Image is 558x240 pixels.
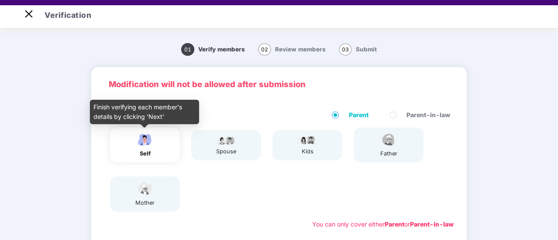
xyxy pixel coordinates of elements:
[181,43,194,56] span: 01
[339,43,352,56] span: 03
[296,147,318,156] div: kids
[134,149,156,158] div: self
[215,147,237,156] div: spouse
[134,132,156,147] img: svg+xml;base64,PHN2ZyBpZD0iRW1wbG95ZWVfbWFsZSIgeG1sbnM9Imh0dHA6Ly93d3cudzMub3JnLzIwMDAvc3ZnIiB3aW...
[109,78,449,91] p: Modification will not be allowed after submission
[403,110,454,120] span: Parent-in-law
[215,135,237,145] img: svg+xml;base64,PHN2ZyB4bWxucz0iaHR0cDovL3d3dy53My5vcmcvMjAwMC9zdmciIHdpZHRoPSI5Ny44OTciIGhlaWdodD...
[378,149,400,158] div: father
[90,100,199,124] div: Finish verifying each member's details by clicking 'Next'
[410,220,454,228] b: Parent-in-law
[134,181,156,196] img: svg+xml;base64,PHN2ZyB4bWxucz0iaHR0cDovL3d3dy53My5vcmcvMjAwMC9zdmciIHdpZHRoPSI1NCIgaGVpZ2h0PSIzOC...
[312,220,454,229] div: You can only cover either or
[296,135,318,145] img: svg+xml;base64,PHN2ZyB4bWxucz0iaHR0cDovL3d3dy53My5vcmcvMjAwMC9zdmciIHdpZHRoPSI3OS4wMzciIGhlaWdodD...
[345,110,372,120] span: Parent
[258,43,271,56] span: 02
[385,220,404,228] b: Parent
[134,199,156,207] div: mother
[378,132,400,147] img: svg+xml;base64,PHN2ZyBpZD0iRmF0aGVyX2ljb24iIHhtbG5zPSJodHRwOi8vd3d3LnczLm9yZy8yMDAwL3N2ZyIgeG1sbn...
[356,46,377,53] span: Submit
[198,46,245,53] span: Verify members
[275,46,326,53] span: Review members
